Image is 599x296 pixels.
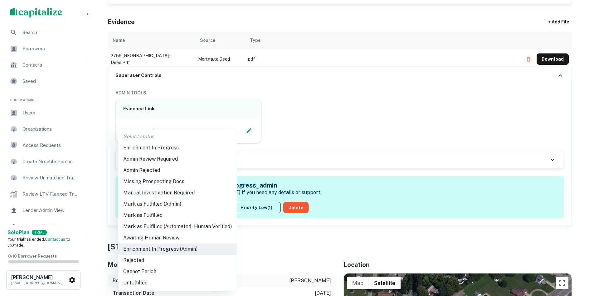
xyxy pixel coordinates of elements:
li: Unfulfilled [118,277,237,288]
li: Awaiting Human Review [118,232,237,243]
li: Rejected [118,255,237,266]
iframe: Chat Widget [568,246,599,276]
li: Enrichment In Progress (Admin) [118,243,237,255]
li: Missing Prospecting Docs [118,176,237,187]
li: Enrichment In Progress [118,142,237,153]
li: Mark as Fulfilled [118,210,237,221]
li: Cannot Enrich [118,266,237,277]
li: Admin Review Required [118,153,237,165]
li: Manual Investigation Required [118,187,237,198]
li: Mark as Fulfilled (Admin) [118,198,237,210]
li: Admin Rejected [118,165,237,176]
li: Mark as Fulfilled (Automated - Human Verified) [118,221,237,232]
